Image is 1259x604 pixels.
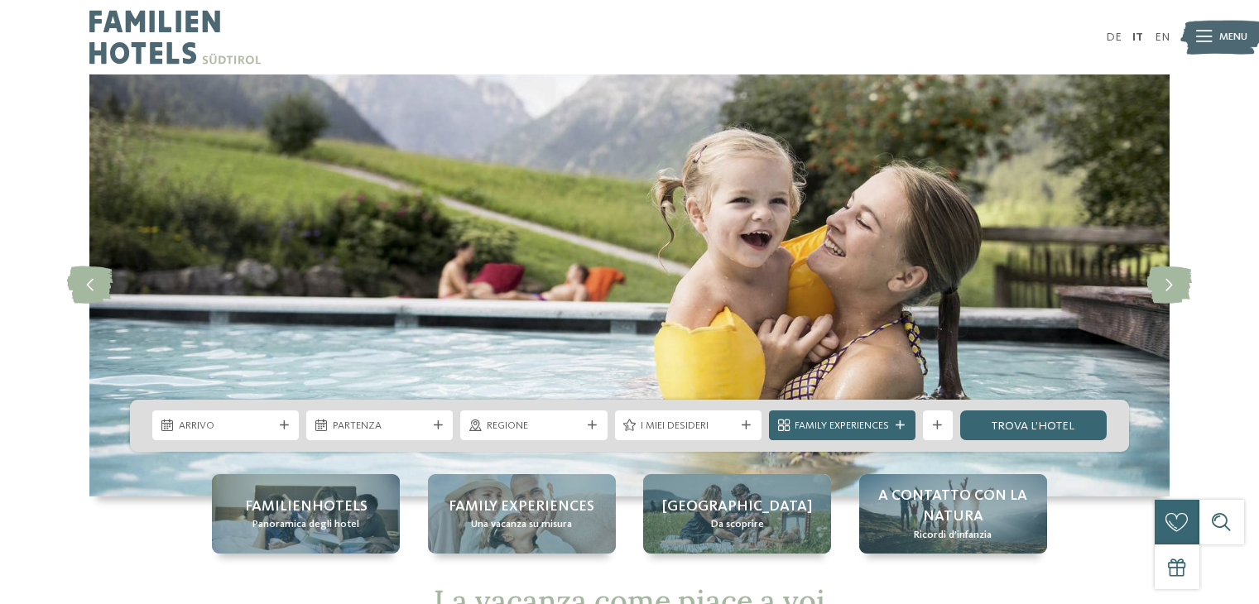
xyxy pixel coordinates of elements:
a: Quale family experience volete vivere? Familienhotels Panoramica degli hotel [212,474,400,554]
span: A contatto con la natura [874,486,1032,527]
span: Da scoprire [711,517,764,532]
a: EN [1155,31,1170,43]
span: Ricordi d’infanzia [914,528,992,543]
span: Familienhotels [245,496,368,517]
span: Regione [487,419,581,434]
a: Quale family experience volete vivere? Family experiences Una vacanza su misura [428,474,616,554]
span: Menu [1219,30,1247,45]
img: Quale family experience volete vivere? [89,74,1170,496]
span: Family Experiences [795,419,889,434]
a: trova l’hotel [960,410,1107,440]
a: IT [1132,31,1143,43]
span: Una vacanza su misura [471,517,572,532]
a: DE [1106,31,1122,43]
a: Quale family experience volete vivere? [GEOGRAPHIC_DATA] Da scoprire [643,474,831,554]
span: Partenza [333,419,427,434]
a: Quale family experience volete vivere? A contatto con la natura Ricordi d’infanzia [859,474,1047,554]
span: Arrivo [179,419,273,434]
span: Panoramica degli hotel [252,517,359,532]
span: I miei desideri [641,419,735,434]
span: [GEOGRAPHIC_DATA] [662,496,812,517]
span: Family experiences [449,496,594,517]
